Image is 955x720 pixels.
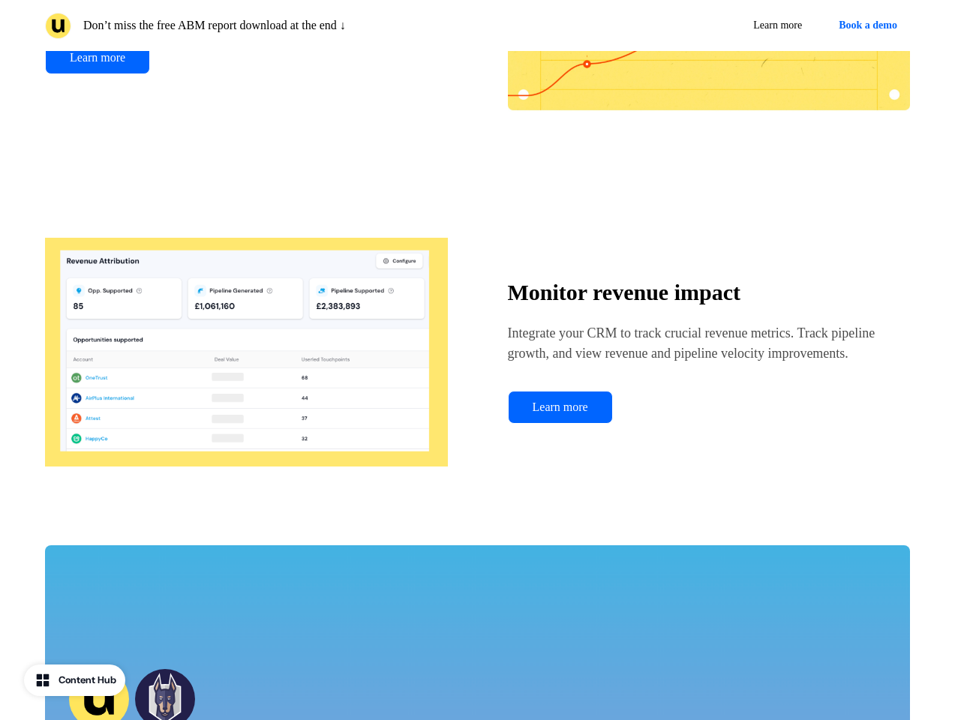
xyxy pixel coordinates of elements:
[508,323,884,364] p: Integrate your CRM to track crucial revenue metrics. Track pipeline growth, and view revenue and ...
[59,673,116,688] div: Content Hub
[741,12,814,39] a: Learn more
[83,16,346,34] p: Don’t miss the free ABM report download at the end ↓
[508,391,613,424] a: Learn more
[24,664,125,696] button: Content Hub
[508,280,884,305] h4: Monitor revenue impact
[826,12,910,39] button: Book a demo
[45,41,150,74] a: Learn more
